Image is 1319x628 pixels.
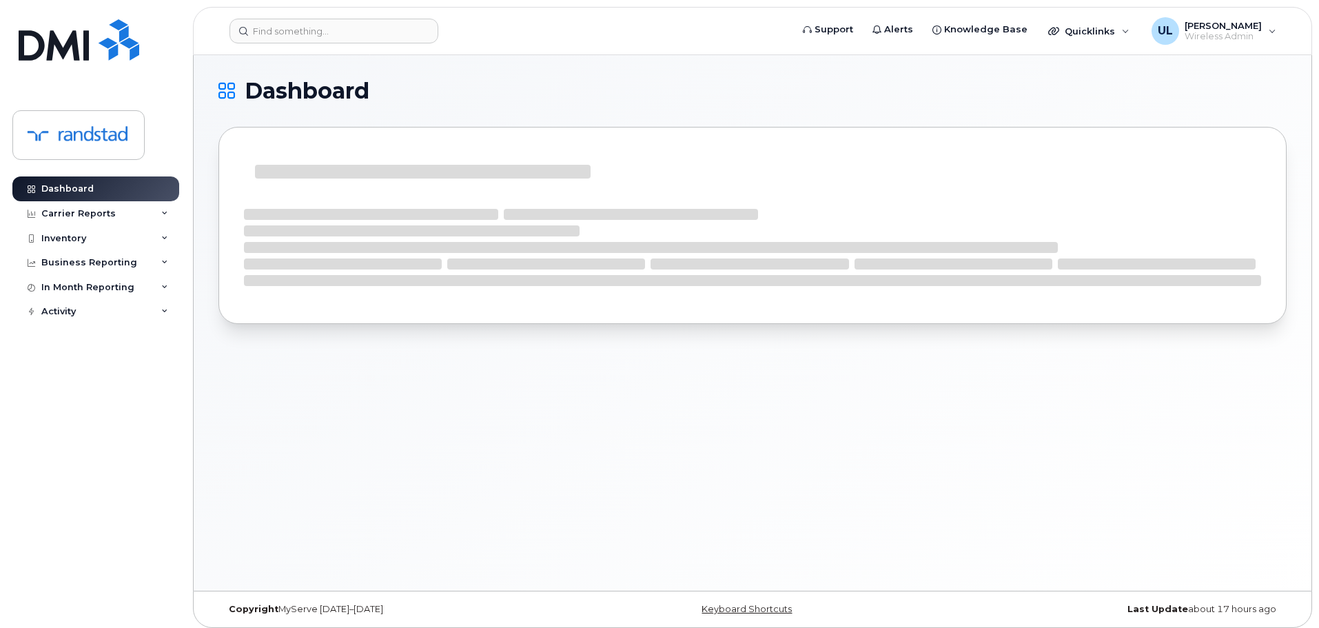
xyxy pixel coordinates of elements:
[218,604,575,615] div: MyServe [DATE]–[DATE]
[930,604,1287,615] div: about 17 hours ago
[1127,604,1188,614] strong: Last Update
[229,604,278,614] strong: Copyright
[702,604,792,614] a: Keyboard Shortcuts
[245,81,369,101] span: Dashboard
